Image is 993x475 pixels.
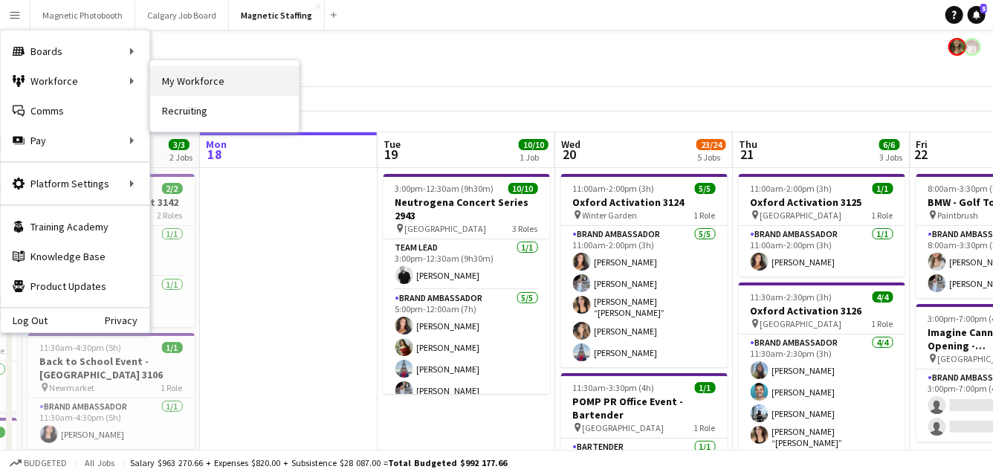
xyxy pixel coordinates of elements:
[1,169,149,198] div: Platform Settings
[739,138,757,151] span: Thu
[739,304,905,317] h3: Oxford Activation 3126
[873,183,893,194] span: 1/1
[150,96,299,126] a: Recruiting
[559,146,580,163] span: 20
[697,152,725,163] div: 5 Jobs
[388,457,507,468] span: Total Budgeted $992 177.66
[520,152,548,163] div: 1 Job
[82,457,117,468] span: All jobs
[872,318,893,329] span: 1 Role
[695,183,716,194] span: 5/5
[105,314,149,326] a: Privacy
[384,290,550,427] app-card-role: Brand Ambassador5/55:00pm-12:00am (7h)[PERSON_NAME][PERSON_NAME][PERSON_NAME][PERSON_NAME]
[873,291,893,303] span: 4/4
[1,314,48,326] a: Log Out
[739,174,905,277] app-job-card: 11:00am-2:00pm (3h)1/1Oxford Activation 3125 [GEOGRAPHIC_DATA]1 RoleBrand Ambassador1/111:00am-2:...
[1,212,149,242] a: Training Academy
[40,342,122,353] span: 11:30am-4:30pm (5h)
[50,382,95,393] span: Newmarket
[28,355,195,381] h3: Back to School Event - [GEOGRAPHIC_DATA] 3106
[1,66,149,96] div: Workforce
[206,138,227,151] span: Mon
[1,36,149,66] div: Boards
[561,138,580,151] span: Wed
[7,455,69,471] button: Budgeted
[30,1,135,30] button: Magnetic Photobooth
[1,126,149,155] div: Pay
[513,223,538,234] span: 3 Roles
[1,271,149,301] a: Product Updates
[573,183,655,194] span: 11:00am-2:00pm (3h)
[739,226,905,277] app-card-role: Brand Ambassador1/111:00am-2:00pm (3h)[PERSON_NAME]
[161,382,183,393] span: 1 Role
[872,210,893,221] span: 1 Role
[169,139,190,150] span: 3/3
[880,152,903,163] div: 3 Jobs
[583,422,664,433] span: [GEOGRAPHIC_DATA]
[696,139,726,150] span: 23/24
[938,210,979,221] span: Paintbrush
[384,138,401,151] span: Tue
[751,183,832,194] span: 11:00am-2:00pm (3h)
[28,398,195,449] app-card-role: Brand Ambassador1/111:30am-4:30pm (5h)[PERSON_NAME]
[561,395,728,421] h3: POMP PR Office Event - Bartender
[583,210,638,221] span: Winter Garden
[135,1,229,30] button: Calgary Job Board
[162,183,183,194] span: 2/2
[561,226,728,367] app-card-role: Brand Ambassador5/511:00am-2:00pm (3h)[PERSON_NAME][PERSON_NAME][PERSON_NAME] “[PERSON_NAME]” [PE...
[384,196,550,222] h3: Neutrogena Concert Series 2943
[963,38,981,56] app-user-avatar: Kara & Monika
[914,146,928,163] span: 22
[760,210,842,221] span: [GEOGRAPHIC_DATA]
[968,6,986,24] a: 5
[980,4,987,13] span: 5
[916,138,928,151] span: Fri
[384,239,550,290] app-card-role: Team Lead1/13:00pm-12:30am (9h30m)[PERSON_NAME]
[948,38,966,56] app-user-avatar: Bianca Fantauzzi
[739,335,905,454] app-card-role: Brand Ambassador4/411:30am-2:30pm (3h)[PERSON_NAME][PERSON_NAME][PERSON_NAME][PERSON_NAME] “[PERS...
[573,382,655,393] span: 11:30am-3:30pm (4h)
[158,210,183,221] span: 2 Roles
[204,146,227,163] span: 18
[405,223,487,234] span: [GEOGRAPHIC_DATA]
[162,342,183,353] span: 1/1
[1,242,149,271] a: Knowledge Base
[751,291,832,303] span: 11:30am-2:30pm (3h)
[760,318,842,329] span: [GEOGRAPHIC_DATA]
[739,282,905,454] app-job-card: 11:30am-2:30pm (3h)4/4Oxford Activation 3126 [GEOGRAPHIC_DATA]1 RoleBrand Ambassador4/411:30am-2:...
[694,422,716,433] span: 1 Role
[561,174,728,367] app-job-card: 11:00am-2:00pm (3h)5/5Oxford Activation 3124 Winter Garden1 RoleBrand Ambassador5/511:00am-2:00pm...
[879,139,900,150] span: 6/6
[384,174,550,394] app-job-card: 3:00pm-12:30am (9h30m) (Wed)10/10Neutrogena Concert Series 2943 [GEOGRAPHIC_DATA]3 RolesTeam Lead...
[508,183,538,194] span: 10/10
[694,210,716,221] span: 1 Role
[24,458,67,468] span: Budgeted
[229,1,325,30] button: Magnetic Staffing
[519,139,549,150] span: 10/10
[737,146,757,163] span: 21
[130,457,507,468] div: Salary $963 270.66 + Expenses $820.00 + Subsistence $28 087.00 =
[561,196,728,209] h3: Oxford Activation 3124
[739,196,905,209] h3: Oxford Activation 3125
[169,152,193,163] div: 2 Jobs
[1,96,149,126] a: Comms
[695,382,716,393] span: 1/1
[381,146,401,163] span: 19
[28,333,195,449] app-job-card: 11:30am-4:30pm (5h)1/1Back to School Event - [GEOGRAPHIC_DATA] 3106 Newmarket1 RoleBrand Ambassad...
[395,183,508,194] span: 3:00pm-12:30am (9h30m) (Wed)
[150,66,299,96] a: My Workforce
